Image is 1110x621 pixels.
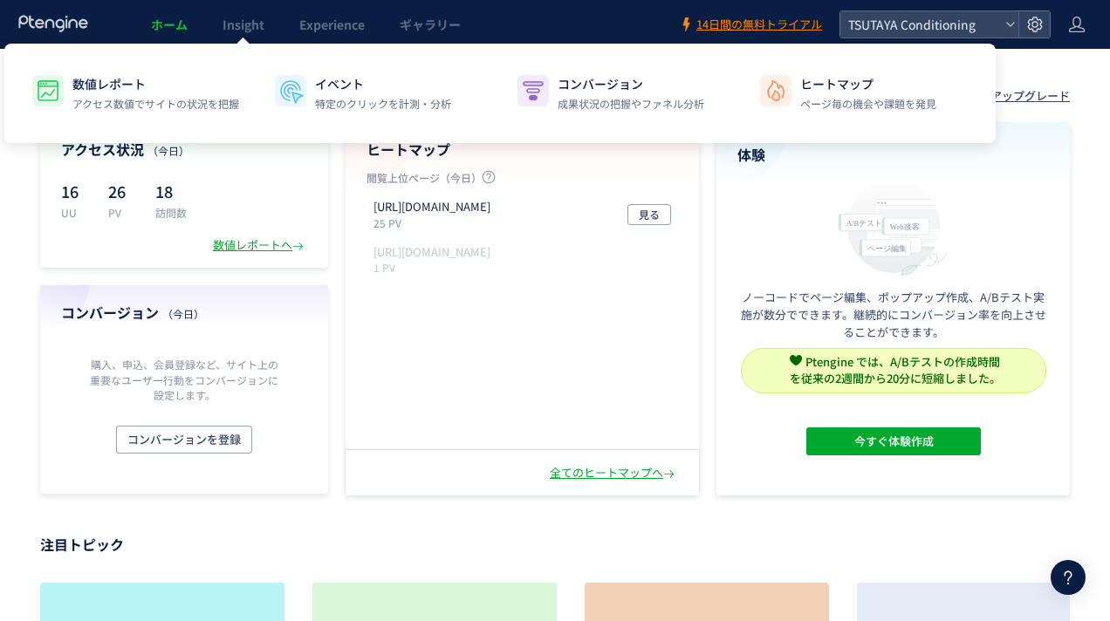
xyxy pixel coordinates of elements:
[790,353,1001,386] span: Ptengine では、A/Bテストの作成時間 を従来の2週間から20分に短縮しました。
[990,88,1070,105] div: アップグレード
[550,465,678,481] div: 全てのヒートマップへ
[373,199,490,215] p: https://tc.tsite.jp/pilates/2336
[558,75,704,92] p: コンバージョン
[830,175,957,277] img: home_experience_onbo_jp-C5-EgdA0.svg
[61,177,87,205] p: 16
[299,16,365,33] span: Experience
[116,426,252,454] button: コンバージョンを登録
[400,16,461,33] span: ギャラリー
[108,205,134,220] p: PV
[61,303,307,323] h4: コンバージョン
[800,75,936,92] p: ヒートマップ
[223,16,264,33] span: Insight
[737,289,1049,341] p: ノーコードでページ編集、ポップアップ作成、A/Bテスト実施が数分でできます。継続的にコンバージョン率を向上させることができます。
[72,75,239,92] p: 数値レポート
[86,357,283,401] p: 購入、申込、会員登録など、サイト上の重要なユーザー行動をコンバージョンに設定します。
[853,427,933,455] span: 今すぐ体験作成
[639,204,660,225] span: 見る
[367,140,678,160] h4: ヒートマップ
[679,17,822,33] a: 14日間の無料トライアル
[213,237,307,254] div: 数値レポートへ
[806,427,981,455] button: 今すぐ体験作成
[151,16,188,33] span: ホーム
[627,204,671,225] button: 見る
[61,205,87,220] p: UU
[155,205,187,220] p: 訪問数
[147,143,189,158] span: （今日）
[696,17,822,33] span: 14日間の無料トライアル
[373,244,490,261] p: https://tc.tsite.jp/pilates/2336/news/schedule2336
[373,260,497,275] p: 1 PV
[108,177,134,205] p: 26
[162,306,204,321] span: （今日）
[367,170,678,192] p: 閲覧上位ページ（今日）
[373,215,497,230] p: 25 PV
[40,530,1070,558] p: 注目トピック
[843,11,998,38] span: TSUTAYA Conditioning
[155,177,187,205] p: 18
[800,96,936,112] p: ページ毎の機会や課題を発見
[737,145,1049,165] h4: 体験
[315,96,451,112] p: 特定のクリックを計測・分析
[72,96,239,112] p: アクセス数値でサイトの状況を把握
[127,426,241,454] span: コンバージョンを登録
[790,354,802,366] img: svg+xml,%3c
[61,140,307,160] h4: アクセス状況
[315,75,451,92] p: イベント
[558,96,704,112] p: 成果状況の把握やファネル分析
